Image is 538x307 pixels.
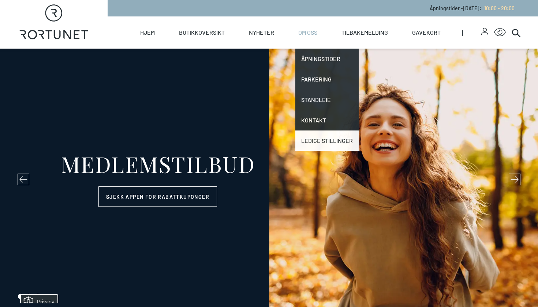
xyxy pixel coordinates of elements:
[98,186,217,207] a: Sjekk appen for rabattkuponger
[412,16,441,49] a: Gavekort
[295,69,359,90] a: Parkering
[140,16,155,49] a: Hjem
[179,16,225,49] a: Butikkoversikt
[481,5,515,11] a: 10:00 - 20:00
[295,130,359,151] a: Ledige stillinger
[249,16,274,49] a: Nyheter
[341,16,388,49] a: Tilbakemelding
[462,16,481,49] span: |
[494,27,506,38] button: Open Accessibility Menu
[295,110,359,130] a: Kontakt
[61,153,255,175] div: MEDLEMSTILBUD
[7,294,67,303] iframe: Manage Preferences
[484,5,515,11] span: 10:00 - 20:00
[430,4,515,12] p: Åpningstider - [DATE] :
[295,90,359,110] a: Standleie
[30,1,47,14] h5: Privacy
[295,49,359,69] a: Åpningstider
[298,16,317,49] a: Om oss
